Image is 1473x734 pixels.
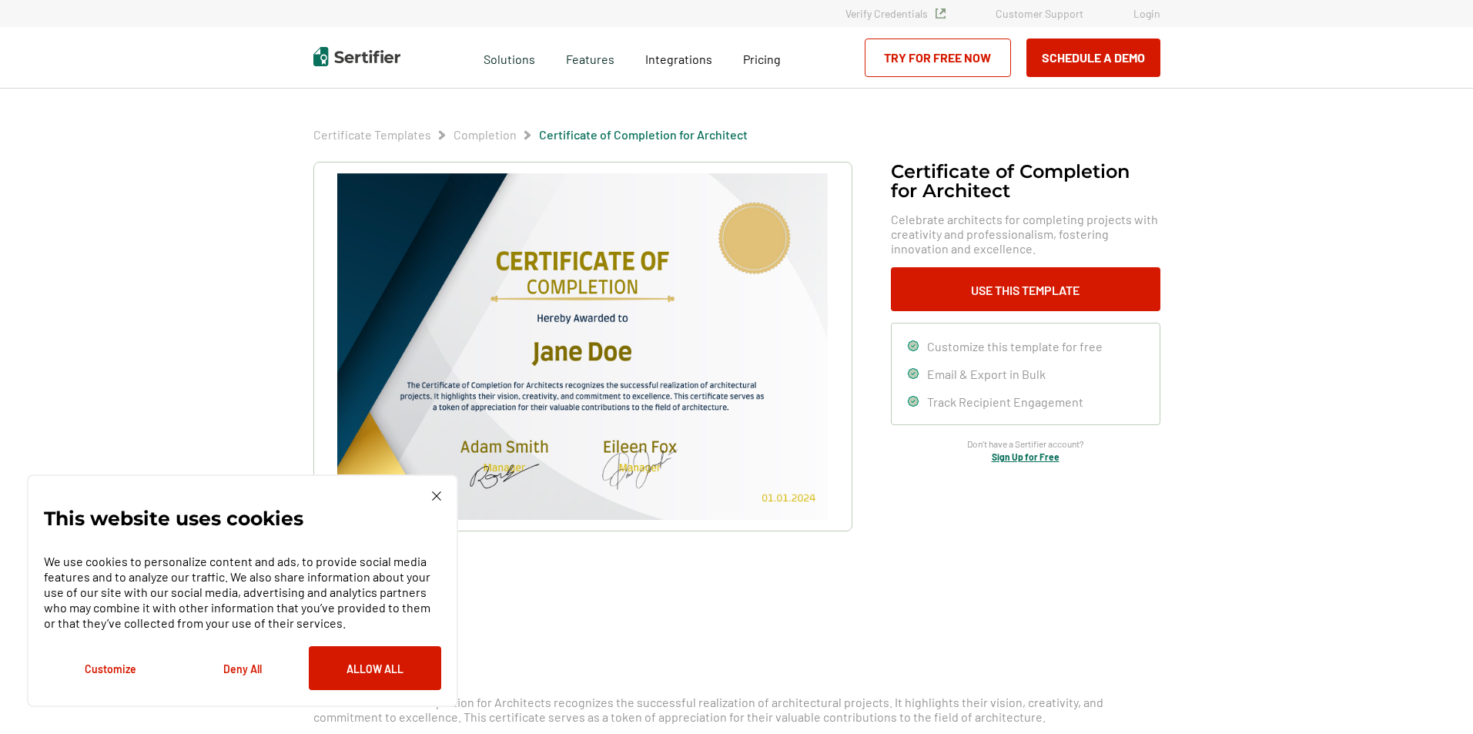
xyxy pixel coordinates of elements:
span: Don’t have a Sertifier account? [967,437,1084,451]
img: Sertifier | Digital Credentialing Platform [313,47,400,66]
button: Schedule a Demo [1026,39,1160,77]
p: We use cookies to personalize content and ads, to provide social media features and to analyze ou... [44,554,441,631]
img: Verified [936,8,946,18]
span: Pricing [743,52,781,66]
p: This website uses cookies [44,511,303,526]
a: Sign Up for Free [992,451,1060,462]
span: Solutions [484,48,535,67]
iframe: Chat Widget [1396,660,1473,734]
a: Certificate of Completion​ for Architect [539,127,748,142]
a: Login [1133,7,1160,20]
img: Cookie Popup Close [432,491,441,501]
button: Customize [44,646,176,690]
button: Allow All [309,646,441,690]
button: Deny All [176,646,309,690]
span: Track Recipient Engagement [927,394,1083,409]
span: Features [566,48,614,67]
a: Pricing [743,48,781,67]
h1: Certificate of Completion​ for Architect [891,162,1160,200]
a: Verify Credentials [845,7,946,20]
div: Breadcrumb [313,127,748,142]
span: Email & Export in Bulk [927,367,1046,381]
img: Certificate of Completion​ for Architect [337,173,827,520]
span: Celebrate architects for completing projects with creativity and professionalism, fostering innov... [891,212,1160,256]
span: Integrations [645,52,712,66]
span: The Certificate of Completion for Architects recognizes the successful realization of architectur... [313,695,1103,724]
span: Customize this template for free [927,339,1103,354]
a: Integrations [645,48,712,67]
a: Completion [454,127,517,142]
button: Use This Template [891,267,1160,311]
a: Customer Support [996,7,1083,20]
a: Try for Free Now [865,39,1011,77]
a: Certificate Templates [313,127,431,142]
